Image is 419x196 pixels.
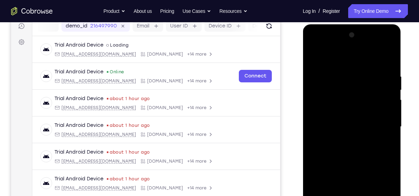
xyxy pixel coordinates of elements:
span: android@example.com [50,105,125,111]
a: Connect [228,70,261,83]
div: Open device details [21,90,269,117]
time: Sat Aug 16 2025 15:53:23 GMT+0300 (Eastern European Summer Time) [99,150,139,155]
a: Go to the home page [11,7,53,15]
span: android@example.com [50,79,125,84]
div: App [129,159,172,164]
div: Open device details [21,117,269,144]
div: App [129,132,172,138]
a: Pricing [160,4,174,18]
button: Resources [219,4,248,18]
div: Loading [95,43,118,48]
div: Trial Android Device [43,149,92,156]
span: +14 more [176,186,195,191]
div: Last seen [96,152,97,153]
time: Sat Aug 16 2025 15:48:02 GMT+0300 (Eastern European Summer Time) [99,177,139,182]
div: App [129,79,172,84]
span: +14 more [176,105,195,111]
span: android@example.com [50,52,125,57]
div: App [129,52,172,57]
div: Trial Android Device [43,69,92,76]
div: Last seen [96,179,97,180]
span: Cobrowse.io [136,132,172,138]
div: Open device details [21,36,269,63]
span: +14 more [176,132,195,138]
div: Trial Android Device [43,42,92,49]
div: Online [95,70,113,75]
div: Trial Android Device [43,176,92,183]
div: Open device details [21,144,269,170]
div: Email [43,159,125,164]
div: Email [43,132,125,138]
button: Use Cases [183,4,211,18]
span: Cobrowse.io [136,79,172,84]
label: Device name [241,23,273,30]
div: Open device details [21,63,269,90]
span: Cobrowse.io [136,52,172,57]
label: demo_id [55,23,76,30]
div: Email [43,186,125,191]
span: +14 more [176,159,195,164]
span: / [318,7,320,15]
div: App [129,105,172,111]
button: Product [103,4,125,18]
span: android@example.com [50,186,125,191]
div: Last seen [96,125,97,126]
button: Refresh [252,21,263,32]
time: Sat Aug 16 2025 16:05:30 GMT+0300 (Eastern European Summer Time) [99,96,139,102]
a: Try Online Demo [348,4,408,18]
span: Cobrowse.io [136,186,172,191]
a: About us [134,4,152,18]
div: Email [43,79,125,84]
a: Log In [303,4,316,18]
a: Register [323,4,340,18]
span: +14 more [176,52,195,57]
span: +14 more [176,79,195,84]
span: android@example.com [50,132,125,138]
div: Email [43,105,125,111]
div: Last seen [96,98,97,100]
div: App [129,186,172,191]
span: android@example.com [50,159,125,164]
div: New devices found. [96,72,97,73]
div: Trial Android Device [43,122,92,129]
div: Email [43,52,125,57]
h1: Connect [27,4,65,15]
time: Sat Aug 16 2025 16:00:21 GMT+0300 (Eastern European Summer Time) [99,123,139,129]
div: Trial Android Device [43,96,92,103]
label: User ID [159,23,177,30]
label: Device ID [198,23,220,30]
span: Cobrowse.io [136,105,172,111]
label: Email [126,23,138,30]
span: Cobrowse.io [136,159,172,164]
